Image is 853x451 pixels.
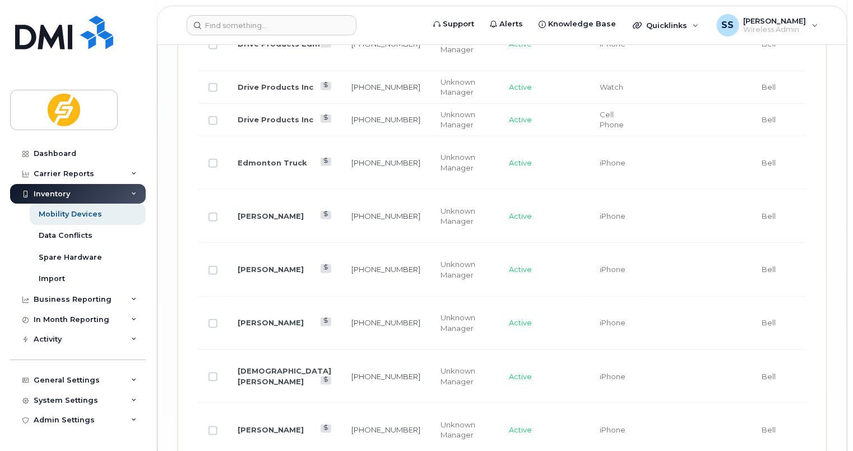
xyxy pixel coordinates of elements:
[762,318,776,327] span: Bell
[709,14,826,36] div: Stefan Suba
[625,14,707,36] div: Quicklinks
[425,13,482,35] a: Support
[762,82,776,91] span: Bell
[509,265,532,274] span: Active
[762,425,776,434] span: Bell
[600,110,624,130] span: Cell Phone
[600,425,625,434] span: iPhone
[351,158,420,167] a: [PHONE_NUMBER]
[351,82,420,91] a: [PHONE_NUMBER]
[238,211,304,220] a: [PERSON_NAME]
[321,317,331,326] a: View Last Bill
[509,211,532,220] span: Active
[321,211,331,219] a: View Last Bill
[509,82,532,91] span: Active
[321,114,331,123] a: View Last Bill
[351,115,420,124] a: [PHONE_NUMBER]
[548,19,616,30] span: Knowledge Base
[238,115,313,124] a: Drive Products Inc
[351,318,420,327] a: [PHONE_NUMBER]
[509,372,532,381] span: Active
[441,420,489,440] div: Unknown Manager
[351,372,420,381] a: [PHONE_NUMBER]
[646,21,687,30] span: Quicklinks
[600,158,625,167] span: iPhone
[321,158,331,166] a: View Last Bill
[600,318,625,327] span: iPhone
[238,318,304,327] a: [PERSON_NAME]
[441,152,489,173] div: Unknown Manager
[238,265,304,274] a: [PERSON_NAME]
[600,372,625,381] span: iPhone
[441,366,489,386] div: Unknown Manager
[722,19,734,32] span: SS
[509,115,532,124] span: Active
[744,25,806,34] span: Wireless Admin
[441,312,489,333] div: Unknown Manager
[351,425,420,434] a: [PHONE_NUMBER]
[321,82,331,90] a: View Last Bill
[744,16,806,25] span: [PERSON_NAME]
[762,115,776,124] span: Bell
[351,211,420,220] a: [PHONE_NUMBER]
[762,265,776,274] span: Bell
[187,15,356,35] input: Find something...
[441,77,489,98] div: Unknown Manager
[762,158,776,167] span: Bell
[600,211,625,220] span: iPhone
[441,206,489,227] div: Unknown Manager
[509,158,532,167] span: Active
[238,82,313,91] a: Drive Products Inc
[509,425,532,434] span: Active
[499,19,523,30] span: Alerts
[762,211,776,220] span: Bell
[443,19,474,30] span: Support
[321,425,331,433] a: View Last Bill
[509,318,532,327] span: Active
[600,265,625,274] span: iPhone
[441,109,489,130] div: Unknown Manager
[238,158,307,167] a: Edmonton Truck
[238,366,331,386] a: [DEMOGRAPHIC_DATA][PERSON_NAME]
[531,13,624,35] a: Knowledge Base
[321,264,331,273] a: View Last Bill
[600,82,623,91] span: Watch
[482,13,531,35] a: Alerts
[762,372,776,381] span: Bell
[441,259,489,280] div: Unknown Manager
[238,425,304,434] a: [PERSON_NAME]
[321,376,331,385] a: View Last Bill
[351,265,420,274] a: [PHONE_NUMBER]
